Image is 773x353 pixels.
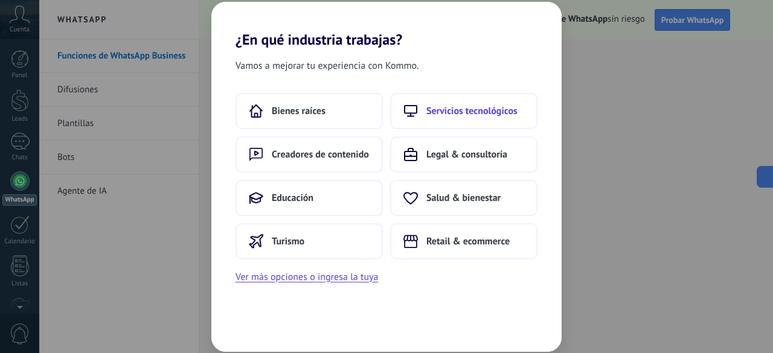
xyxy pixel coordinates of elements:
span: Legal & consultoría [426,148,507,161]
span: Creadores de contenido [272,148,369,161]
span: Retail & ecommerce [426,235,510,247]
button: Creadores de contenido [236,136,383,173]
button: Educación [236,180,383,216]
button: Salud & bienestar [390,180,537,216]
span: Turismo [272,235,304,247]
button: Bienes raíces [236,93,383,129]
h2: ¿En qué industria trabajas? [211,2,562,48]
span: Vamos a mejorar tu experiencia con Kommo. [236,58,419,74]
span: Salud & bienestar [426,192,501,204]
button: Ver más opciones o ingresa la tuya [236,269,378,285]
button: Legal & consultoría [390,136,537,173]
span: Servicios tecnológicos [426,105,518,117]
button: Servicios tecnológicos [390,93,537,129]
span: Bienes raíces [272,105,326,117]
span: Educación [272,192,313,204]
button: Turismo [236,223,383,259]
button: Retail & ecommerce [390,223,537,259]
